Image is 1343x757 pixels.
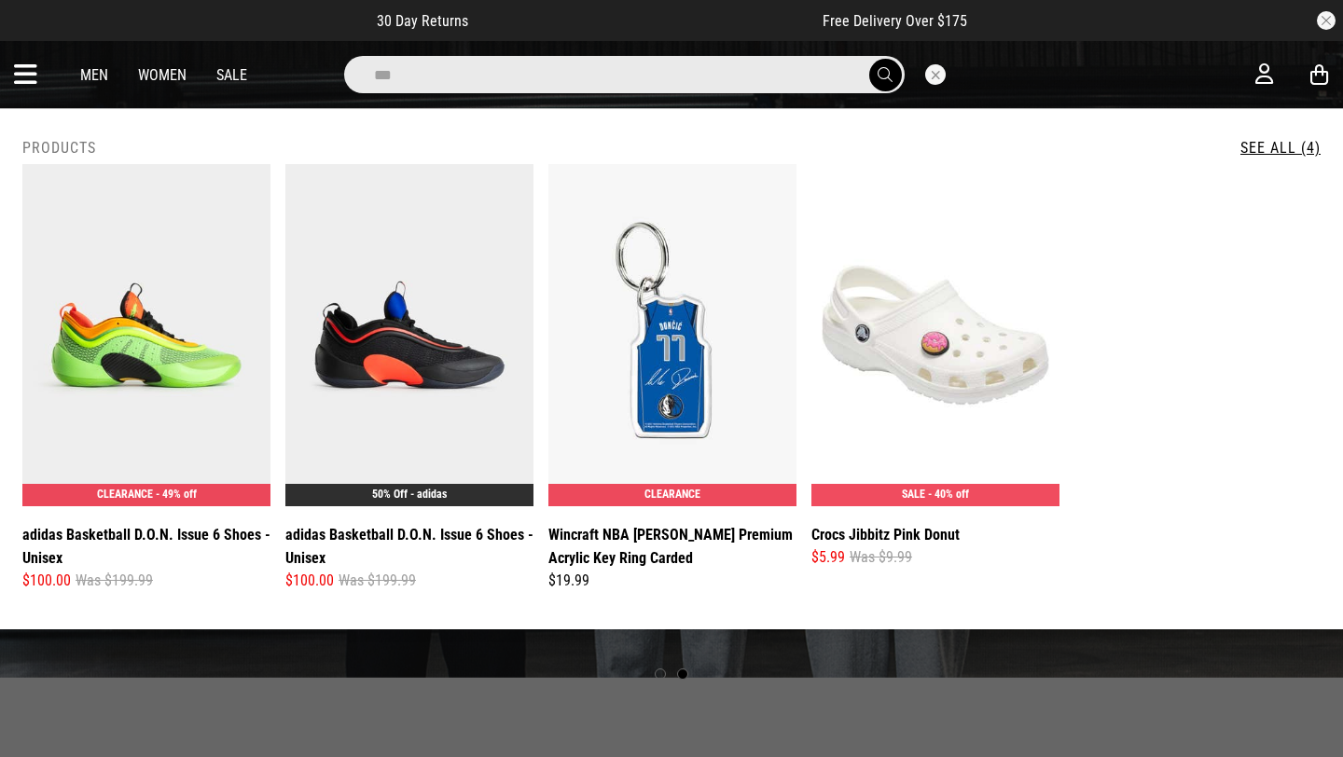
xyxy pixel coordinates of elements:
[548,523,796,570] a: Wincraft NBA [PERSON_NAME] Premium Acrylic Key Ring Carded
[138,66,187,84] a: Women
[377,12,468,30] span: 30 Day Returns
[548,164,796,506] img: Wincraft Nba Luka Doncic Premium Acrylic Key Ring Carded in Multi
[811,546,845,569] span: $5.99
[22,570,71,592] span: $100.00
[76,570,153,592] span: Was $199.99
[811,164,1059,506] img: Crocs Jibbitz Pink Donut in Multi
[644,488,700,501] span: CLEARANCE
[22,523,270,570] a: adidas Basketball D.O.N. Issue 6 Shoes - Unisex
[97,488,153,501] span: CLEARANCE
[925,64,946,85] button: Close search
[1240,139,1321,157] a: See All (4)
[928,488,969,501] span: - 40% off
[22,139,96,157] h2: Products
[811,523,960,546] a: Crocs Jibbitz Pink Donut
[339,570,416,592] span: Was $199.99
[850,546,912,569] span: Was $9.99
[285,164,533,506] img: Adidas Basketball D.o.n. Issue 6 Shoes - Unisex in Black
[902,488,925,501] span: SALE
[372,488,447,501] a: 50% Off - adidas
[285,523,533,570] a: adidas Basketball D.O.N. Issue 6 Shoes - Unisex
[15,7,71,63] button: Open LiveChat chat widget
[156,488,197,501] span: - 49% off
[823,12,967,30] span: Free Delivery Over $175
[285,570,334,592] span: $100.00
[548,570,796,592] div: $19.99
[22,164,270,506] img: Adidas Basketball D.o.n. Issue 6 Shoes - Unisex in Green
[80,66,108,84] a: Men
[505,11,785,30] iframe: Customer reviews powered by Trustpilot
[216,66,247,84] a: Sale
